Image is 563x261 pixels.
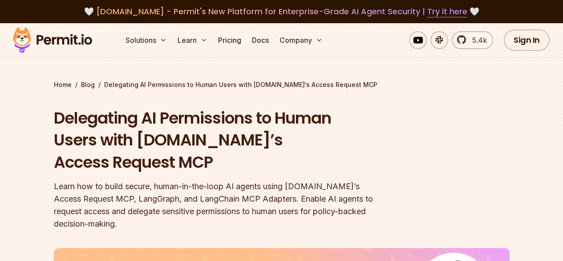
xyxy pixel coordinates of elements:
button: Company [276,31,326,49]
a: Sign In [504,29,550,51]
a: Docs [248,31,272,49]
div: 🤍 🤍 [21,5,542,18]
h1: Delegating AI Permissions to Human Users with [DOMAIN_NAME]’s Access Request MCP [54,107,396,174]
span: 5.4k [467,35,487,46]
span: [DOMAIN_NAME] - Permit's New Platform for Enterprise-Grade AI Agent Security | [96,6,467,17]
img: Permit logo [9,25,96,55]
div: Learn how to build secure, human-in-the-loop AI agents using [DOMAIN_NAME]’s Access Request MCP, ... [54,180,396,230]
a: Blog [81,80,95,89]
button: Learn [174,31,211,49]
a: Home [54,80,72,89]
div: / / [54,80,510,89]
button: Solutions [122,31,170,49]
a: Try it here [427,6,467,17]
a: 5.4k [452,31,493,49]
a: Pricing [215,31,245,49]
